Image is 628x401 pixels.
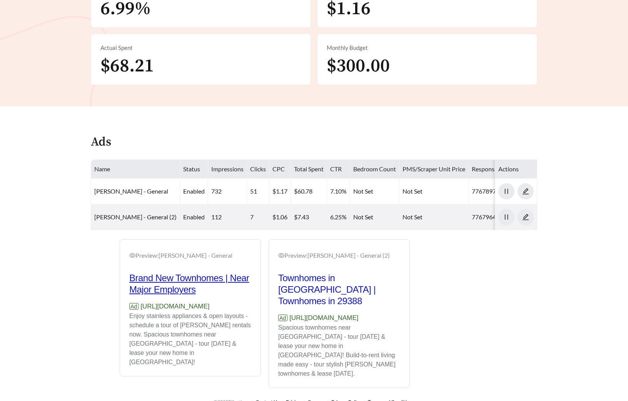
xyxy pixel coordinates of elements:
span: edit [518,188,533,195]
span: CPC [272,165,285,172]
th: PMS/Scraper Unit Price [399,160,469,179]
div: Preview: [PERSON_NAME] - General [129,251,251,260]
span: enabled [183,213,205,220]
th: Name [91,160,180,179]
td: 51 [247,179,269,204]
h2: Brand New Townhomes | Near Major Employers [129,272,251,295]
td: Not Set [399,179,469,204]
p: [URL][DOMAIN_NAME] [129,302,251,312]
span: pause [499,188,514,195]
th: Bedroom Count [350,160,399,179]
div: Monthly Budget [327,43,528,52]
th: Clicks [247,160,269,179]
button: pause [498,183,514,199]
p: [URL][DOMAIN_NAME] [278,313,400,323]
span: enabled [183,187,205,195]
button: edit [518,209,534,225]
span: $68.21 [100,55,154,78]
td: $7.43 [291,204,327,230]
td: $1.17 [269,179,291,204]
th: Status [180,160,208,179]
td: 776796498468 [469,204,521,230]
span: eye [129,252,135,258]
a: [PERSON_NAME] - General (2) [94,213,177,220]
div: Actual Spent [100,43,301,52]
span: edit [518,214,533,220]
span: Ad [129,303,139,310]
td: Not Set [350,204,399,230]
td: $1.06 [269,204,291,230]
td: 7 [247,204,269,230]
td: Not Set [350,179,399,204]
td: 7.10% [327,179,350,204]
a: edit [518,187,534,195]
span: Ad [278,315,287,321]
h4: Ads [91,136,111,149]
th: Total Spent [291,160,327,179]
td: 6.25% [327,204,350,230]
td: Not Set [399,204,469,230]
td: 112 [208,204,247,230]
td: 776789770059 [469,179,521,204]
button: pause [498,209,514,225]
div: Preview: [PERSON_NAME] - General (2) [278,251,400,260]
td: $60.78 [291,179,327,204]
button: edit [518,183,534,199]
h2: Townhomes in [GEOGRAPHIC_DATA] | Townhomes in 29388 [278,272,400,307]
td: 732 [208,179,247,204]
th: Impressions [208,160,247,179]
p: Enjoy stainless appliances & open layouts - schedule a tour of [PERSON_NAME] rentals now. Spaciou... [129,312,251,367]
span: CTR [330,165,342,172]
a: [PERSON_NAME] - General [94,187,168,195]
th: Actions [495,160,537,179]
span: pause [499,214,514,220]
a: edit [518,213,534,220]
span: eye [278,252,284,258]
p: Spacious townhomes near [GEOGRAPHIC_DATA] - tour [DATE] & lease your new home in [GEOGRAPHIC_DATA... [278,323,400,378]
th: Responsive Ad Id [469,160,521,179]
span: $300.00 [327,55,390,78]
